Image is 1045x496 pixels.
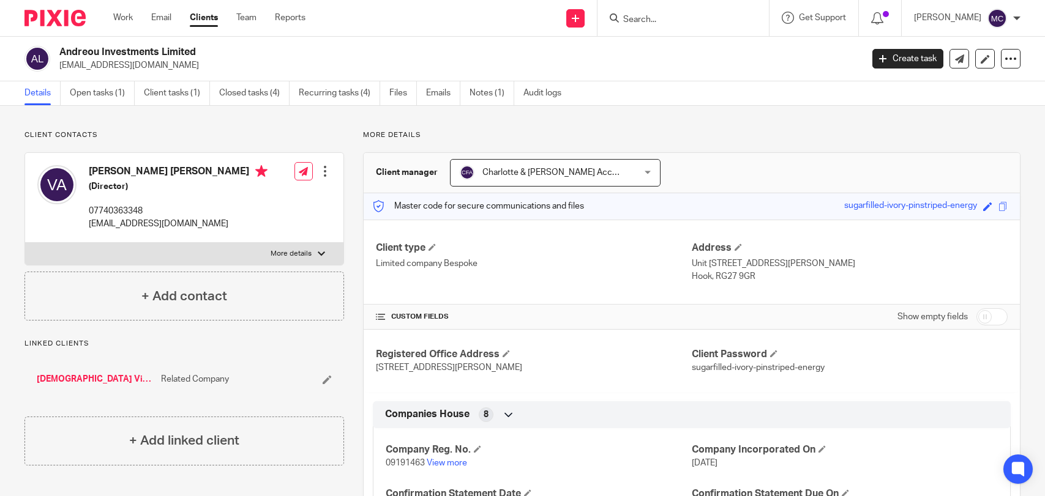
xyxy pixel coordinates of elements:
[426,81,460,105] a: Emails
[376,257,692,270] p: Limited company Bespoke
[897,311,968,323] label: Show empty fields
[59,59,854,72] p: [EMAIL_ADDRESS][DOMAIN_NAME]
[987,9,1007,28] img: svg%3E
[872,49,943,68] a: Create task
[363,130,1021,140] p: More details
[692,270,1008,283] p: Hook, RG27 9GR
[275,12,305,24] a: Reports
[692,459,717,467] span: [DATE]
[523,81,571,105] a: Audit logs
[389,81,417,105] a: Files
[299,81,380,105] a: Recurring tasks (4)
[89,180,268,193] h5: (Director)
[219,81,290,105] a: Closed tasks (4)
[692,443,998,456] h4: Company Incorporated On
[386,443,692,456] h4: Company Reg. No.
[373,200,584,212] p: Master code for secure communications and files
[144,81,210,105] a: Client tasks (1)
[692,348,1008,361] h4: Client Password
[37,165,77,204] img: svg%3E
[271,249,312,259] p: More details
[190,12,218,24] a: Clients
[255,165,268,177] i: Primary
[24,81,61,105] a: Details
[129,431,239,450] h4: + Add linked client
[622,15,732,26] input: Search
[376,363,522,372] span: [STREET_ADDRESS][PERSON_NAME]
[376,242,692,254] h4: Client type
[470,81,514,105] a: Notes (1)
[37,373,155,385] a: [DEMOGRAPHIC_DATA] Vintage Limited
[799,13,846,22] span: Get Support
[385,408,470,421] span: Companies House
[236,12,257,24] a: Team
[376,312,692,322] h4: CUSTOM FIELDS
[24,339,344,349] p: Linked clients
[376,166,438,179] h3: Client manager
[482,168,625,177] span: Charlotte & [PERSON_NAME] Accrue
[89,165,268,180] h4: [PERSON_NAME] [PERSON_NAME]
[914,12,981,24] p: [PERSON_NAME]
[692,242,1008,254] h4: Address
[141,287,227,306] h4: + Add contact
[692,363,825,372] span: sugarfilled-ivory-pinstriped-energy
[89,205,268,217] p: 07740363348
[24,46,50,72] img: svg%3E
[24,130,344,140] p: Client contacts
[484,409,489,421] span: 8
[151,12,171,24] a: Email
[59,46,695,59] h2: Andreou Investments Limited
[427,459,467,467] a: View more
[844,199,977,213] div: sugarfilled-ivory-pinstriped-energy
[24,10,86,26] img: Pixie
[89,218,268,230] p: [EMAIL_ADDRESS][DOMAIN_NAME]
[376,348,692,361] h4: Registered Office Address
[386,459,425,467] span: 09191463
[460,165,474,180] img: svg%3E
[161,373,229,385] span: Related Company
[113,12,133,24] a: Work
[692,257,1008,270] p: Unit [STREET_ADDRESS][PERSON_NAME]
[70,81,135,105] a: Open tasks (1)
